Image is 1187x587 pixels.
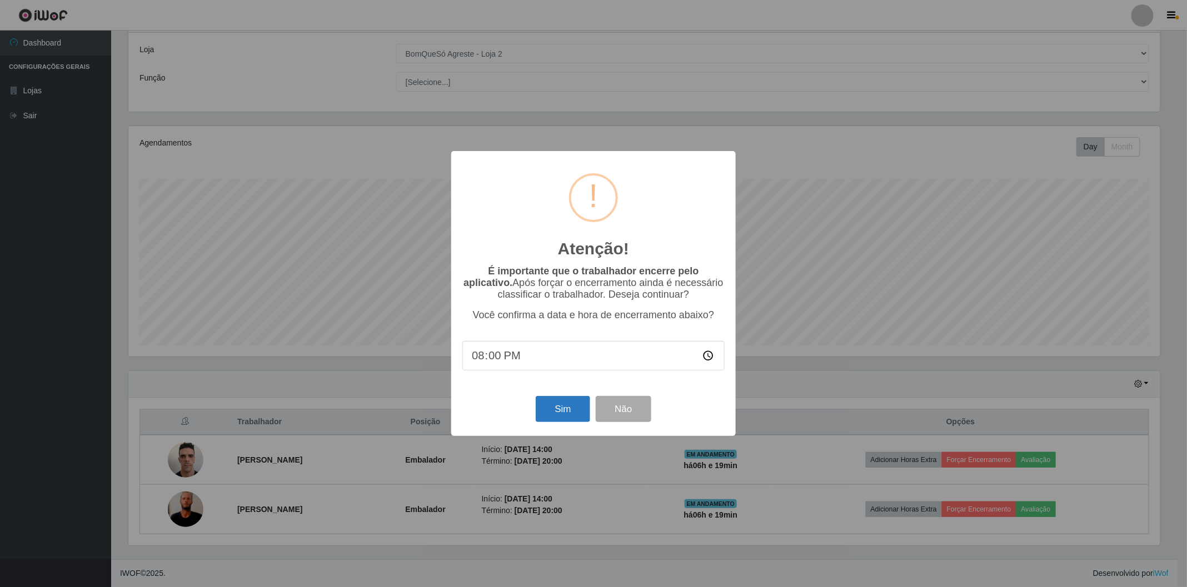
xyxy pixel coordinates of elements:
button: Sim [536,396,590,422]
p: Você confirma a data e hora de encerramento abaixo? [462,309,725,321]
h2: Atenção! [558,239,629,259]
p: Após forçar o encerramento ainda é necessário classificar o trabalhador. Deseja continuar? [462,265,725,300]
b: É importante que o trabalhador encerre pelo aplicativo. [463,265,699,288]
button: Não [596,396,651,422]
